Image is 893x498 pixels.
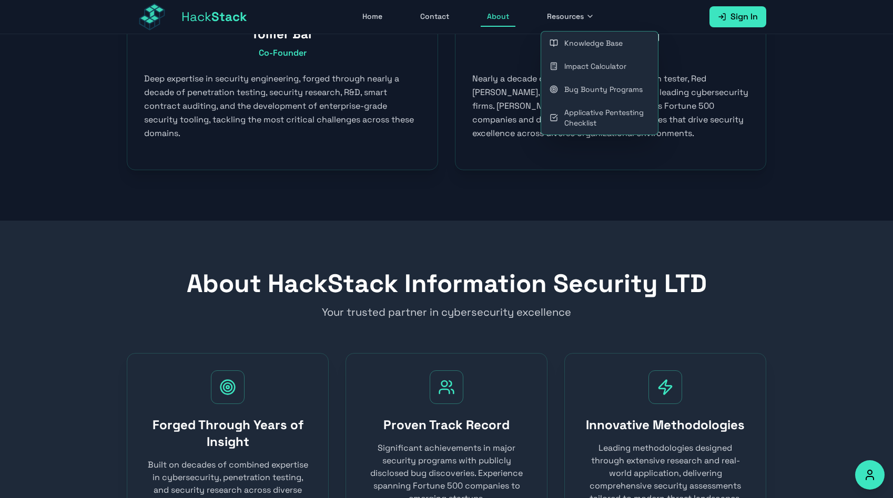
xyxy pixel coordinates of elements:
[541,101,658,134] a: Applicative Pentesting Checklist
[144,47,421,59] p: Co-Founder
[730,11,758,23] span: Sign In
[541,32,658,55] a: Knowledge Base
[541,78,658,101] a: Bug Bounty Programs
[356,7,389,27] a: Home
[144,72,421,140] p: Deep expertise in security engineering, forged through nearly a decade of penetration testing, se...
[541,7,601,27] button: Resources
[709,6,766,27] a: Sign In
[363,417,530,433] h3: Proven Track Record
[127,271,766,296] h2: About HackStack Information Security LTD
[414,7,455,27] a: Contact
[472,47,749,59] p: Co-Founder
[472,26,749,43] h3: [PERSON_NAME]
[855,460,885,490] button: Accessibility Options
[481,7,515,27] a: About
[245,305,648,319] p: Your trusted partner in cybersecurity excellence
[144,26,421,43] h3: Tomer Bar
[181,8,247,25] span: Hack
[144,417,311,450] h3: Forged Through Years of Insight
[547,11,584,22] span: Resources
[472,72,749,140] p: Nearly a decade of experience as a penetration tester, Red [PERSON_NAME], and Subject Matter Expe...
[582,417,749,433] h3: Innovative Methodologies
[211,8,247,25] span: Stack
[541,55,658,78] a: Impact Calculator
